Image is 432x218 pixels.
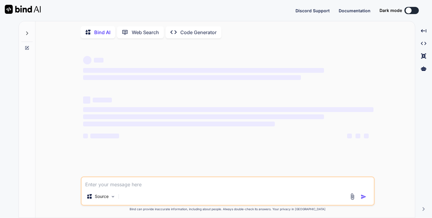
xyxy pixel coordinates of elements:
span: ‌ [83,96,90,104]
p: Bind AI [94,29,110,36]
span: ‌ [83,68,324,73]
img: Bind AI [5,5,41,14]
img: Pick Models [110,194,115,199]
span: Discord Support [295,8,330,13]
button: Documentation [339,7,370,14]
span: ‌ [83,134,88,138]
span: ‌ [83,114,324,119]
span: ‌ [83,122,275,126]
p: Bind can provide inaccurate information, including about people. Always double-check its answers.... [81,207,375,211]
span: ‌ [83,56,91,64]
span: Documentation [339,8,370,13]
p: Code Generator [180,29,217,36]
p: Web Search [132,29,159,36]
button: Discord Support [295,7,330,14]
span: ‌ [93,98,112,102]
span: ‌ [90,134,119,138]
p: Source [95,193,109,199]
span: Dark mode [379,7,402,13]
span: ‌ [83,107,373,112]
span: ‌ [364,134,369,138]
img: icon [361,194,367,200]
span: ‌ [94,58,103,63]
span: ‌ [83,75,301,80]
span: ‌ [355,134,360,138]
span: ‌ [347,134,352,138]
img: attachment [349,193,356,200]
